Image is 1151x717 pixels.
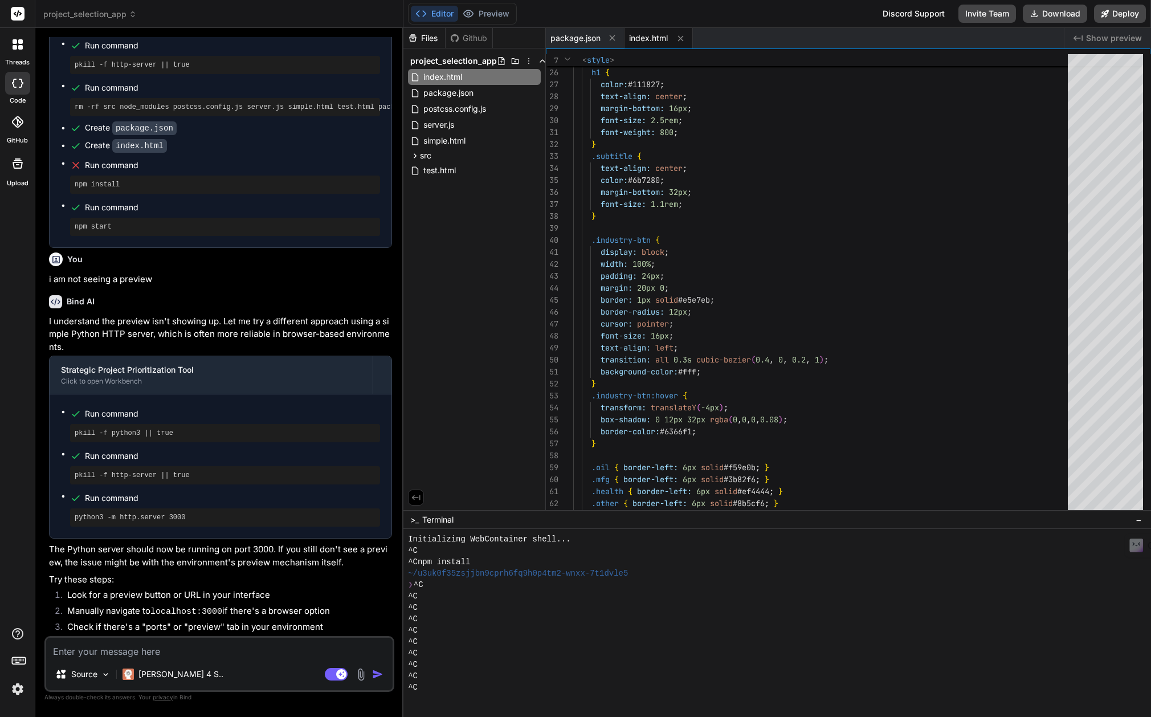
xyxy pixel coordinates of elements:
span: privacy [153,694,173,700]
span: display: [601,247,637,257]
span: 32px [687,414,705,425]
span: ^C [408,545,418,556]
span: border: [601,295,632,305]
span: font-size: [601,199,646,209]
span: 100% [632,259,651,269]
span: padding: [601,271,637,281]
span: 6px [696,486,710,496]
div: 44 [546,282,558,294]
span: transform: [601,402,646,413]
span: style [587,55,610,65]
span: } [765,474,769,484]
span: ; [769,486,774,496]
pre: rm -rf src node_modules postcss.config.js server.js simple.html test.html package-lock.json [75,103,375,112]
div: 54 [546,402,558,414]
span: center [655,91,683,101]
img: Pick Models [101,670,111,679]
span: ; [674,343,678,353]
span: background-color: [601,366,678,377]
span: #111827 [628,79,660,89]
div: Strategic Project Prioritization Tool [61,364,361,376]
li: Check if there's a "ports" or "preview" tab in your environment [58,621,392,637]
label: Upload [7,178,28,188]
span: 2.5rem [651,115,678,125]
button: Preview [458,6,514,22]
span: − [1136,514,1142,525]
p: Source [71,669,97,680]
span: margin-bottom: [601,187,664,197]
span: index.html [629,32,668,44]
span: 16px [651,331,669,341]
span: { [637,151,642,161]
label: code [10,96,26,105]
div: 52 [546,378,558,390]
p: The Python server should now be running on port 3000. If you still don't see a preview, the issue... [49,543,392,569]
span: #ef4444 [737,486,769,496]
span: 6px [683,462,696,472]
span: .industry-btn [591,235,651,245]
span: ; [664,283,669,293]
span: project_selection_app [410,55,497,67]
span: Run command [85,40,380,51]
span: ^C [408,590,418,602]
img: icon [372,669,383,680]
span: all [655,355,669,365]
span: #fff [678,366,696,377]
div: 41 [546,246,558,258]
span: Run command [85,492,380,504]
span: rgba [710,414,728,425]
span: >_ [410,514,419,525]
div: 38 [546,210,558,222]
span: , [756,414,760,425]
span: { [614,462,619,472]
p: Try these steps: [49,573,392,586]
span: ^C [408,625,418,636]
span: ; [687,307,692,317]
span: postcss.config.js [422,102,487,116]
span: 12px [664,414,683,425]
span: , [746,414,751,425]
span: { [605,67,610,78]
div: 51 [546,366,558,378]
p: I understand the preview isn't showing up. Let me try a different approach using a simple Python ... [49,315,392,354]
div: 49 [546,342,558,354]
span: font-size: [601,331,646,341]
div: 43 [546,270,558,282]
pre: npm start [75,222,375,231]
div: 46 [546,306,558,318]
span: ; [660,79,664,89]
div: 36 [546,186,558,198]
span: border-left: [632,498,687,508]
span: Run command [85,408,380,419]
span: #6b7280 [628,175,660,185]
span: } [765,462,769,472]
span: center [655,163,683,173]
div: 61 [546,486,558,498]
span: ^C [408,670,418,682]
span: #e5e7eb [678,295,710,305]
span: cubic-bezier [696,355,751,365]
span: Run command [85,82,380,93]
span: .mfg [591,474,610,484]
span: margin-bottom: [601,103,664,113]
span: ; [669,331,674,341]
span: 0 [751,414,756,425]
span: < [582,55,587,65]
span: , [737,414,742,425]
span: left [655,343,674,353]
pre: npm install [75,180,375,189]
span: 0 [778,355,783,365]
div: 48 [546,330,558,342]
span: , [769,355,774,365]
span: box-shadow: [601,414,651,425]
span: , [806,355,810,365]
span: simple.html [422,134,467,148]
span: { [683,390,687,401]
span: } [591,139,596,149]
span: ^C [408,659,418,670]
span: 32px [669,187,687,197]
span: Initializing WebContainer shell... [408,533,570,545]
span: ^C [408,647,418,659]
span: border-left: [623,462,678,472]
span: { [655,235,660,245]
